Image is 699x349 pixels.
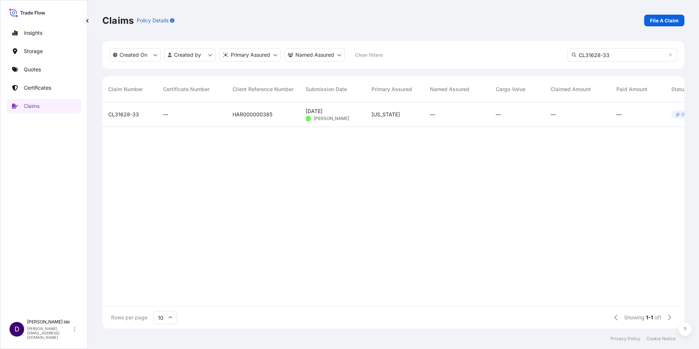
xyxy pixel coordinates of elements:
p: Storage [24,48,43,55]
a: Insights [6,26,82,40]
span: CC [306,115,310,122]
a: Cookie Notice [646,336,676,342]
input: Search Claim Number [567,48,677,61]
span: [PERSON_NAME] [314,116,349,121]
span: Primary Assured [371,86,412,93]
span: Claim Number [108,86,143,93]
p: Claims [24,102,39,110]
span: — [163,111,168,118]
span: HAR000000385 [233,111,272,118]
p: Open [681,112,693,117]
span: [US_STATE] [371,111,400,118]
span: — [551,111,556,118]
p: Primary Assured [231,51,270,59]
span: — [430,111,435,118]
p: Created by [174,51,201,59]
p: Clear filters [355,51,383,59]
span: Named Assured [430,86,469,93]
span: Client Reference Number [233,86,294,93]
p: [PERSON_NAME] Ide [27,319,72,325]
a: Certificates [6,80,82,95]
span: 1-1 [646,314,653,321]
a: Storage [6,44,82,59]
a: Quotes [6,62,82,77]
p: Created On [120,51,147,59]
a: Privacy Policy [611,336,641,342]
span: Claimed Amount [551,86,591,93]
span: D [15,326,19,333]
span: — [496,111,501,118]
span: CL31628-33 [108,111,139,118]
p: [PERSON_NAME][EMAIL_ADDRESS][DOMAIN_NAME] [27,326,72,339]
p: Claims [102,15,134,26]
span: — [616,111,621,118]
span: Rows per page [111,314,147,321]
span: [DATE] [306,108,322,115]
button: cargoOwner Filter options [284,48,345,61]
a: File A Claim [644,15,684,26]
button: distributor Filter options [219,48,281,61]
p: Named Assured [295,51,334,59]
p: Certificates [24,84,51,91]
button: Clear filters [348,49,389,61]
button: createdBy Filter options [165,48,216,61]
span: Certificate Number [163,86,209,93]
span: of 1 [654,314,661,321]
p: Insights [24,29,42,37]
span: Status [671,86,687,93]
p: File A Claim [650,17,679,24]
a: Claims [6,99,82,113]
span: Submission Date [306,86,347,93]
span: Paid Amount [616,86,647,93]
span: Showing [624,314,645,321]
span: Cargo Value [496,86,525,93]
p: Policy Details [137,17,169,24]
p: Quotes [24,66,41,73]
button: createdOn Filter options [110,48,161,61]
